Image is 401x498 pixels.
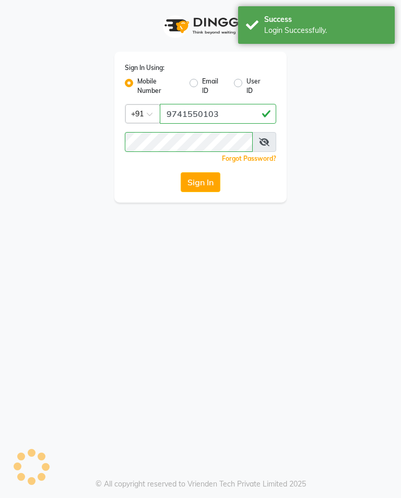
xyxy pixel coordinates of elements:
input: Username [160,104,276,124]
div: Login Successfully. [264,25,387,36]
button: Sign In [181,172,220,192]
div: Success [264,14,387,25]
a: Forgot Password? [222,155,276,162]
label: User ID [246,77,268,96]
input: Username [125,132,253,152]
label: Sign In Using: [125,63,164,73]
label: Mobile Number [137,77,181,96]
img: logo1.svg [159,10,242,41]
label: Email ID [202,77,226,96]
